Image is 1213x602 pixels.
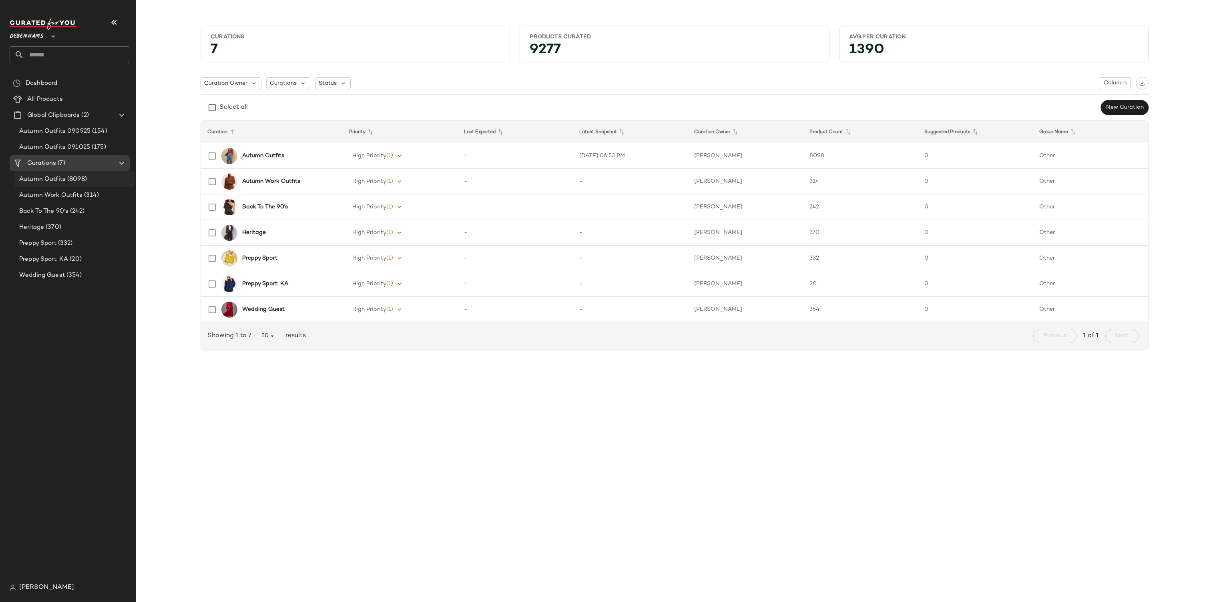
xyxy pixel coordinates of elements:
span: (332) [56,239,73,248]
td: - [573,297,688,322]
td: [PERSON_NAME] [688,220,803,246]
div: Products Curated [530,33,819,41]
td: [PERSON_NAME] [688,143,803,169]
b: Wedding Guest [242,305,285,314]
td: 242 [803,194,918,220]
span: (1) [386,230,393,236]
span: results [282,331,306,341]
span: 1 of 1 [1083,331,1099,341]
div: Select all [219,103,248,112]
div: Curations [211,33,500,41]
b: Autumn Outfits [242,152,284,160]
span: Global Clipboards [27,111,80,120]
span: High Priority [352,255,386,261]
span: (1) [386,204,393,210]
img: cfy_white_logo.C9jOOHJF.svg [10,18,78,30]
span: New Curation [1106,104,1144,111]
th: Priority [343,121,458,143]
td: - [573,169,688,194]
span: (154) [90,127,107,136]
span: (370) [44,223,61,232]
span: (1) [386,178,393,184]
span: Debenhams [10,27,44,42]
img: svg%3e [1139,80,1145,86]
td: - [573,271,688,297]
b: Back To The 90's [242,203,288,211]
th: Curation [201,121,343,143]
td: [PERSON_NAME] [688,194,803,220]
td: - [458,194,572,220]
b: Heritage [242,228,266,237]
th: Latest Snapshot [573,121,688,143]
span: (314) [82,191,99,200]
div: 7 [204,44,506,59]
img: byy15856_ginger_xl [221,148,237,164]
span: (7) [56,159,65,168]
span: Showing 1 to 7 [207,331,255,341]
td: - [458,169,572,194]
span: Autumn Work Outfits [19,191,82,200]
div: 1390 [843,44,1145,59]
td: [PERSON_NAME] [688,271,803,297]
td: [PERSON_NAME] [688,297,803,322]
img: svg%3e [13,79,21,87]
th: Last Exported [458,121,572,143]
span: (8098) [66,175,87,184]
td: 0 [918,297,1033,322]
span: (20) [68,255,82,264]
span: Preppy Sport [19,239,56,248]
span: (1) [386,281,393,287]
td: 0 [918,143,1033,169]
span: Wedding Guest [19,271,65,280]
th: Product Count [803,121,918,143]
td: 0 [918,194,1033,220]
th: Curation Owner [688,121,803,143]
span: (242) [68,207,84,216]
td: - [458,297,572,322]
td: - [573,194,688,220]
span: High Priority [352,281,386,287]
span: (175) [90,143,106,152]
td: - [458,271,572,297]
td: - [458,246,572,271]
span: High Priority [352,178,386,184]
span: Preppy Sport: KA [19,255,68,264]
span: Curation Owner [204,79,247,88]
div: Avg.per Curation [849,33,1139,41]
button: New Curation [1101,100,1149,115]
span: (354) [65,271,82,280]
div: 9277 [523,44,825,59]
span: Status [319,79,337,88]
img: hzz23101_black_xl [221,199,237,215]
span: [PERSON_NAME] [19,583,74,592]
img: bcc10065_raspberry_xl [221,302,237,318]
span: Autumn Outfits 090925 [19,127,90,136]
span: (2) [80,111,88,120]
th: Group Name [1033,121,1148,143]
td: 0 [918,220,1033,246]
td: 8098 [803,143,918,169]
td: Other [1033,297,1148,322]
td: 0 [918,271,1033,297]
span: 50 [261,332,276,340]
img: m5056562351482_mustard_xl [221,250,237,266]
td: 0 [918,246,1033,271]
span: Back To The 90's [19,207,68,216]
span: (1) [386,255,393,261]
td: - [458,143,572,169]
td: Other [1033,220,1148,246]
span: (1) [386,306,393,312]
span: (1) [386,153,393,159]
td: Other [1033,169,1148,194]
img: byy15683_chocolate_xl [221,225,237,241]
td: 370 [803,220,918,246]
img: bkk24846_rust_xl [221,174,237,190]
td: Other [1033,246,1148,271]
td: [DATE] 06:53 PM [573,143,688,169]
td: 354 [803,297,918,322]
td: Other [1033,194,1148,220]
span: Curations [270,79,297,88]
td: 0 [918,169,1033,194]
b: Preppy Sport: KA [242,280,288,288]
span: Curations [27,159,56,168]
